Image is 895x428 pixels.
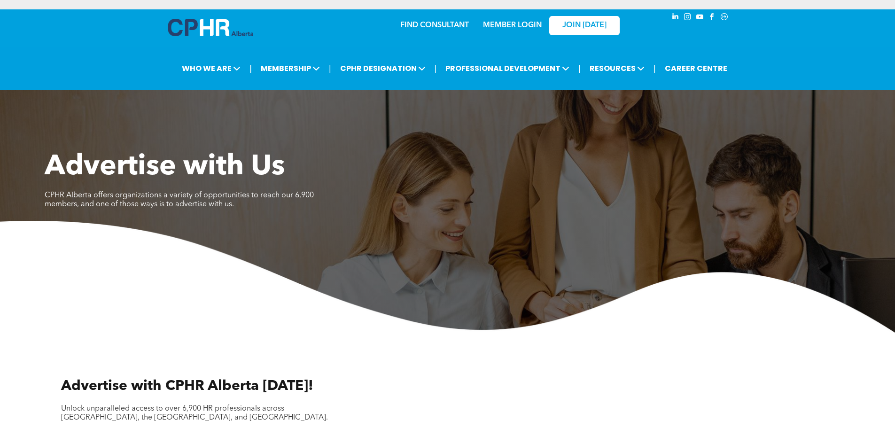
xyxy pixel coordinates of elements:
a: JOIN [DATE] [549,16,620,35]
span: Advertise with CPHR Alberta [DATE]! [61,379,313,393]
a: FIND CONSULTANT [400,22,469,29]
a: facebook [707,12,717,24]
img: A blue and white logo for cp alberta [168,19,253,36]
span: CPHR DESIGNATION [337,60,428,77]
a: instagram [683,12,693,24]
span: RESOURCES [587,60,647,77]
li: | [654,59,656,78]
span: WHO WE ARE [179,60,243,77]
span: PROFESSIONAL DEVELOPMENT [443,60,572,77]
a: linkedin [670,12,681,24]
li: | [578,59,581,78]
span: Advertise with Us [45,153,285,181]
li: | [435,59,437,78]
span: CPHR Alberta offers organizations a variety of opportunities to reach our 6,900 members, and one ... [45,192,314,208]
a: youtube [695,12,705,24]
a: Social network [719,12,730,24]
a: CAREER CENTRE [662,60,730,77]
a: MEMBER LOGIN [483,22,542,29]
li: | [329,59,331,78]
span: MEMBERSHIP [258,60,323,77]
span: Unlock unparalleled access to over 6,900 HR professionals across [GEOGRAPHIC_DATA], the [GEOGRAPH... [61,405,328,421]
span: JOIN [DATE] [562,21,607,30]
li: | [249,59,252,78]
